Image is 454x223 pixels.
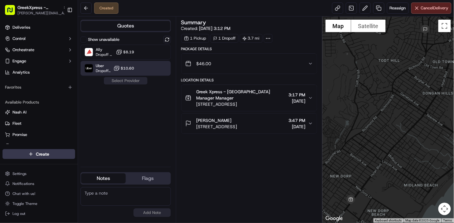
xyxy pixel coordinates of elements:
[12,191,35,196] span: Chat with us!
[87,114,100,119] span: [DATE]
[181,25,231,32] span: Created:
[97,80,113,87] button: See all
[19,97,51,102] span: [PERSON_NAME]
[12,58,26,64] span: Engage
[411,2,452,14] button: CancelDelivery
[2,22,75,32] a: Deliveries
[2,209,75,218] button: Log out
[44,154,75,159] a: Powered byPylon
[5,121,73,126] a: Fleet
[2,97,75,107] div: Available Products
[181,114,317,133] button: [PERSON_NAME][STREET_ADDRESS]3:47 PM[DATE]
[12,139,48,146] span: Knowledge Base
[438,203,451,215] button: Map camera controls
[116,49,134,55] button: $8.19
[12,97,17,102] img: 1736555255976-a54dd68f-1ca7-489b-9aae-adbdc363a1c4
[12,121,22,126] span: Fleet
[12,211,25,216] span: Log out
[5,109,73,115] a: Nash AI
[16,40,112,47] input: Got a question? Start typing here...
[17,4,60,11] button: GreekXpress - [GEOGRAPHIC_DATA]
[324,215,345,223] img: Google
[12,171,27,176] span: Settings
[181,20,206,25] h3: Summary
[12,47,34,53] span: Orchestrate
[181,85,317,111] button: Greek Xpress - [GEOGRAPHIC_DATA] Manager Manager[STREET_ADDRESS]3:17 PM[DATE]
[2,2,65,17] button: GreekXpress - [GEOGRAPHIC_DATA][PERSON_NAME][EMAIL_ADDRESS][DOMAIN_NAME]
[84,114,86,119] span: •
[324,215,345,223] a: Open this area in Google Maps (opens a new window)
[17,11,67,16] button: [PERSON_NAME][EMAIL_ADDRESS][DOMAIN_NAME]
[326,20,351,32] button: Show street map
[181,78,317,83] div: Location Details
[106,61,113,69] button: Start new chat
[289,98,306,104] span: [DATE]
[59,139,100,146] span: API Documentation
[2,119,75,128] button: Fleet
[210,34,239,43] div: 1 Dropoff
[438,20,451,32] button: Toggle fullscreen view
[12,181,34,186] span: Notifications
[289,117,306,124] span: 3:47 PM
[12,36,26,41] span: Control
[2,141,75,151] button: Product Catalog
[113,65,134,71] button: $10.60
[390,5,406,11] span: Reassign
[12,109,27,115] span: Nash AI
[12,25,30,30] span: Deliveries
[2,189,75,198] button: Chat with us!
[2,199,75,208] button: Toggle Theme
[4,137,50,148] a: 📗Knowledge Base
[181,34,209,43] div: 1 Pickup
[406,219,440,222] span: Map data ©2025 Google
[196,101,286,107] span: [STREET_ADDRESS]
[5,143,73,149] a: Product Catalog
[2,107,75,117] button: Nash AI
[196,124,237,130] span: [STREET_ADDRESS]
[2,67,75,77] a: Analytics
[181,46,317,51] div: Package Details
[2,82,75,92] div: Favorites
[199,26,231,31] span: [DATE] 3:12 PM
[13,60,24,71] img: 5e9a9d7314ff4150bce227a61376b483.jpg
[85,64,93,72] img: Uber
[2,130,75,140] button: Promise
[81,21,170,31] button: Quotes
[6,140,11,145] div: 📗
[53,140,58,145] div: 💻
[96,63,111,68] span: Uber
[36,151,49,157] span: Create
[6,108,16,118] img: Dianne Alexi Soriano
[421,5,449,11] span: Cancel Delivery
[6,91,16,101] img: Liam S.
[126,173,170,183] button: Flags
[181,54,317,74] button: $46.00
[28,66,86,71] div: We're available if you need us!
[50,137,103,148] a: 💻API Documentation
[12,70,30,75] span: Analytics
[52,97,54,102] span: •
[6,60,17,71] img: 1736555255976-a54dd68f-1ca7-489b-9aae-adbdc363a1c4
[2,56,75,66] button: Engage
[12,143,42,149] span: Product Catalog
[12,132,27,138] span: Promise
[12,114,17,119] img: 1736555255976-a54dd68f-1ca7-489b-9aae-adbdc363a1c4
[2,149,75,159] button: Create
[387,2,409,14] button: Reassign
[443,219,452,222] a: Terms (opens in new tab)
[88,37,119,42] label: Show unavailable
[196,89,286,101] span: Greek Xpress - [GEOGRAPHIC_DATA] Manager Manager
[96,68,111,73] span: Dropoff ETA 47 minutes
[12,201,37,206] span: Toggle Theme
[62,155,75,159] span: Pylon
[85,48,93,56] img: Ally
[6,6,19,19] img: Nash
[2,169,75,178] button: Settings
[5,132,73,138] a: Promise
[6,81,42,86] div: Past conversations
[196,117,232,124] span: [PERSON_NAME]
[19,114,83,119] span: [PERSON_NAME] [PERSON_NAME]
[121,66,134,71] span: $10.60
[2,34,75,44] button: Control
